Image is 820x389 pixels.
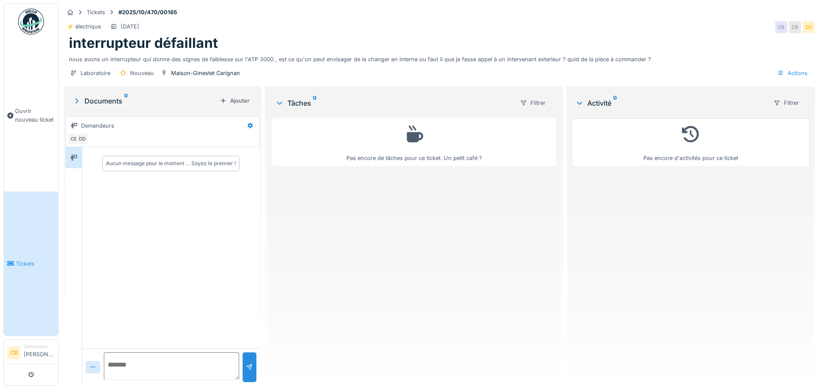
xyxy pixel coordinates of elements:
div: Nouveau [130,69,154,77]
div: Actions [773,67,811,79]
div: Filtrer [770,97,803,109]
div: CB [775,21,787,33]
span: Tickets [16,260,55,268]
a: CB Demandeur[PERSON_NAME] [7,343,55,364]
div: nous avons un interrupteur qui donne des signes de faiblesse sur l'ATP 3000 , est ce qu'on peut e... [69,52,810,63]
div: [DATE] [121,22,139,31]
sup: 0 [313,98,317,108]
div: Pas encore d'activités pour ce ticket [577,122,804,162]
div: DD [76,133,88,145]
div: CB [68,133,80,145]
div: Ajouter [216,95,253,107]
a: Ouvrir nouveau ticket [4,39,58,191]
a: Tickets [4,191,58,336]
div: Tâches [275,98,513,108]
div: Documents [72,96,216,106]
div: Filtrer [516,97,549,109]
div: ⚡️ électrique [67,22,101,31]
div: CB [789,21,801,33]
li: CB [7,346,20,359]
div: Demandeur [24,343,55,350]
div: Aucun message pour le moment … Soyez le premier ! [106,160,236,167]
div: Laboratoire [81,69,110,77]
li: [PERSON_NAME] [24,343,55,362]
div: Demandeurs [81,122,114,130]
div: Activité [575,98,766,108]
sup: 0 [124,96,128,106]
img: Badge_color-CXgf-gQk.svg [18,9,44,35]
div: Pas encore de tâches pour ce ticket. Un petit café ? [277,122,551,162]
span: Ouvrir nouveau ticket [15,107,55,123]
div: Maison-Ginestet Carignan [171,69,240,77]
sup: 0 [613,98,617,108]
strong: #2025/10/470/00165 [115,8,181,16]
div: Tickets [87,8,105,16]
h1: interrupteur défaillant [69,35,218,51]
div: DD [803,21,815,33]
